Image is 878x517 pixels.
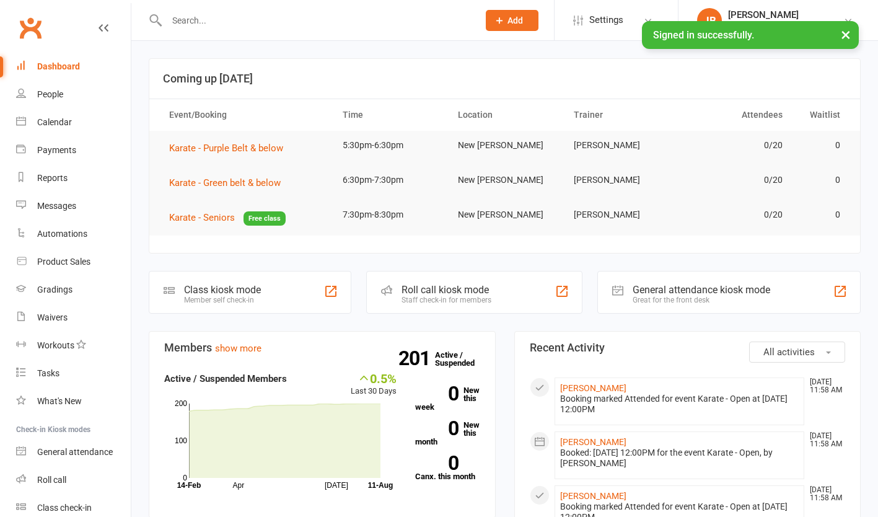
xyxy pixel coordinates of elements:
td: 0/20 [678,131,794,160]
button: Karate - Purple Belt & below [169,141,292,156]
td: [PERSON_NAME] [563,200,678,229]
time: [DATE] 11:58 AM [804,486,845,502]
a: [PERSON_NAME] [560,437,626,447]
div: People [37,89,63,99]
td: 0 [794,200,851,229]
th: Attendees [678,99,794,131]
div: General attendance [37,447,113,457]
div: [PERSON_NAME] [728,9,843,20]
div: Reports [37,173,68,183]
a: Waivers [16,304,131,332]
div: Automations [37,229,87,239]
div: Gradings [37,285,72,294]
div: The Dojo - Jyoshinmon Karate [728,20,843,32]
div: Great for the front desk [633,296,770,304]
td: 0/20 [678,166,794,195]
strong: 0 [415,419,459,438]
a: 0Canx. this month [415,456,480,480]
div: Staff check-in for members [402,296,491,304]
a: 0New this month [415,421,480,446]
span: Karate - Purple Belt & below [169,143,283,154]
strong: 0 [415,454,459,472]
td: 6:30pm-7:30pm [331,166,447,195]
div: JB [697,8,722,33]
a: Product Sales [16,248,131,276]
td: 5:30pm-6:30pm [331,131,447,160]
a: Messages [16,192,131,220]
div: Payments [37,145,76,155]
div: General attendance kiosk mode [633,284,770,296]
span: Karate - Seniors [169,212,235,223]
div: Roll call [37,475,66,485]
td: 0 [794,131,851,160]
div: What's New [37,396,82,406]
td: 0 [794,166,851,195]
div: Waivers [37,312,68,322]
input: Search... [163,12,470,29]
div: Roll call kiosk mode [402,284,491,296]
a: What's New [16,387,131,415]
span: Add [507,15,523,25]
td: New [PERSON_NAME] [447,166,563,195]
span: All activities [763,347,815,358]
th: Waitlist [794,99,851,131]
td: New [PERSON_NAME] [447,131,563,160]
a: Reports [16,164,131,192]
a: Roll call [16,466,131,494]
a: Tasks [16,360,131,387]
a: [PERSON_NAME] [560,491,626,501]
div: Dashboard [37,61,80,71]
th: Event/Booking [158,99,331,131]
a: Workouts [16,332,131,360]
button: Karate - SeniorsFree class [169,210,286,226]
div: Tasks [37,368,59,378]
td: [PERSON_NAME] [563,166,678,195]
div: 0.5% [351,371,397,385]
span: Free class [244,211,286,226]
div: Booked: [DATE] 12:00PM for the event Karate - Open, by [PERSON_NAME] [560,448,799,469]
button: Add [486,10,538,31]
h3: Members [164,342,480,354]
th: Trainer [563,99,678,131]
th: Time [331,99,447,131]
a: Gradings [16,276,131,304]
h3: Coming up [DATE] [163,73,846,85]
a: show more [215,343,261,354]
h3: Recent Activity [530,342,846,354]
span: Settings [589,6,623,34]
button: All activities [749,342,845,363]
td: 0/20 [678,200,794,229]
strong: Active / Suspended Members [164,373,287,384]
div: Calendar [37,117,72,127]
button: Karate - Green belt & below [169,175,289,190]
div: Product Sales [37,257,90,267]
a: Payments [16,136,131,164]
div: Booking marked Attended for event Karate - Open at [DATE] 12:00PM [560,394,799,415]
time: [DATE] 11:58 AM [804,378,845,394]
strong: 0 [415,384,459,403]
button: × [835,21,857,48]
span: Signed in successfully. [653,29,754,41]
a: General attendance kiosk mode [16,438,131,466]
div: Class check-in [37,503,92,513]
div: Messages [37,201,76,211]
td: New [PERSON_NAME] [447,200,563,229]
td: [PERSON_NAME] [563,131,678,160]
td: 7:30pm-8:30pm [331,200,447,229]
a: Automations [16,220,131,248]
a: Calendar [16,108,131,136]
div: Class kiosk mode [184,284,261,296]
time: [DATE] 11:58 AM [804,432,845,448]
span: Karate - Green belt & below [169,177,281,188]
strong: 201 [398,349,435,368]
a: Clubworx [15,12,46,43]
div: Member self check-in [184,296,261,304]
a: [PERSON_NAME] [560,383,626,393]
a: 201Active / Suspended [435,342,489,376]
th: Location [447,99,563,131]
div: Last 30 Days [351,371,397,398]
a: 0New this week [415,386,480,411]
div: Workouts [37,340,74,350]
a: Dashboard [16,53,131,81]
a: People [16,81,131,108]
